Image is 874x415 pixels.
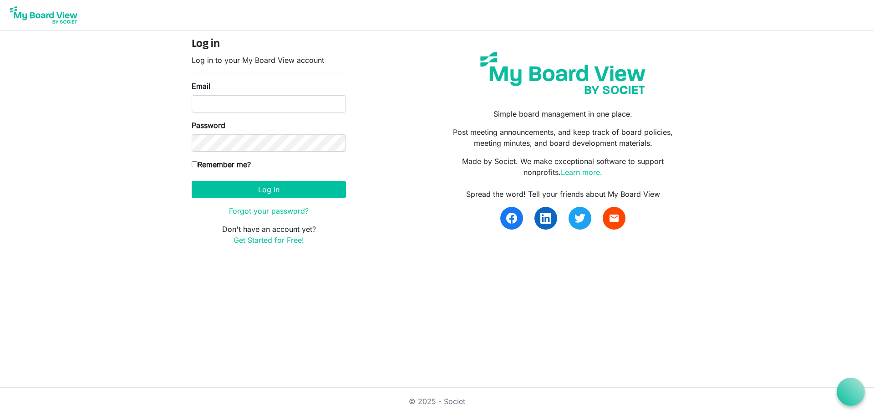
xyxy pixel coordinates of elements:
a: Learn more. [561,168,602,177]
img: my-board-view-societ.svg [473,45,652,101]
p: Don't have an account yet? [192,224,346,246]
label: Email [192,81,210,92]
label: Remember me? [192,159,251,170]
p: Post meeting announcements, and keep track of board policies, meeting minutes, and board developm... [444,127,682,149]
a: email [603,207,625,230]
input: Remember me? [192,161,198,167]
h4: Log in [192,38,346,51]
img: My Board View Logo [7,4,80,26]
img: twitter.svg [574,213,585,224]
span: email [609,213,620,224]
p: Made by Societ. We make exceptional software to support nonprofits. [444,156,682,178]
img: linkedin.svg [540,213,551,224]
p: Log in to your My Board View account [192,55,346,66]
button: Log in [192,181,346,198]
a: © 2025 - Societ [409,397,465,406]
img: facebook.svg [506,213,517,224]
p: Simple board management in one place. [444,108,682,119]
a: Get Started for Free! [234,236,304,245]
a: Forgot your password? [229,206,309,215]
label: Password [192,120,225,131]
div: Spread the word! Tell your friends about My Board View [444,189,682,200]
